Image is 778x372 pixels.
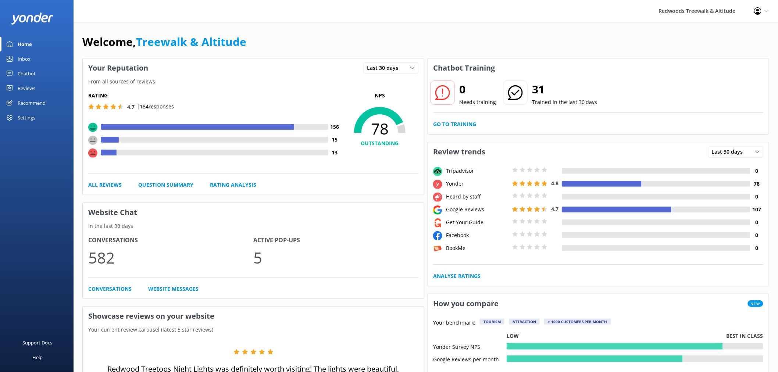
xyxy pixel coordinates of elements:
h3: Your Reputation [83,58,154,78]
h5: Rating [88,92,341,100]
h2: 31 [532,81,597,98]
h4: 0 [750,218,763,226]
span: New [748,300,763,307]
a: Website Messages [148,285,199,293]
h4: 0 [750,231,763,239]
a: Conversations [88,285,132,293]
a: Go to Training [433,120,476,128]
div: Google Reviews per month [433,355,507,362]
div: Facebook [444,231,510,239]
div: Support Docs [23,335,53,350]
div: Inbox [18,51,31,66]
p: Low [507,332,519,340]
h4: Conversations [88,236,253,245]
h3: Website Chat [83,203,424,222]
div: Google Reviews [444,205,510,214]
a: All Reviews [88,181,122,189]
img: yonder-white-logo.png [11,12,53,25]
h4: OUTSTANDING [341,139,418,147]
p: Best in class [727,332,763,340]
span: Last 30 days [367,64,403,72]
span: Last 30 days [712,148,747,156]
span: 78 [341,119,418,138]
p: Trained in the last 30 days [532,98,597,106]
h3: How you compare [428,294,504,313]
div: Settings [18,110,35,125]
div: Yonder [444,180,510,188]
p: From all sources of reviews [83,78,424,86]
p: 5 [253,245,418,270]
div: Heard by staff [444,193,510,201]
h4: Active Pop-ups [253,236,418,245]
div: Home [18,37,32,51]
div: > 1000 customers per month [544,319,611,325]
div: Tourism [480,319,504,325]
h1: Welcome, [82,33,246,51]
span: 4.7 [551,205,558,212]
h4: 107 [750,205,763,214]
h3: Chatbot Training [428,58,500,78]
h4: 13 [328,149,341,157]
p: In the last 30 days [83,222,424,230]
p: Your benchmark: [433,319,475,328]
h4: 15 [328,136,341,144]
h4: 0 [750,244,763,252]
div: Reviews [18,81,35,96]
p: 582 [88,245,253,270]
div: BookMe [444,244,510,252]
h3: Review trends [428,142,491,161]
a: Rating Analysis [210,181,256,189]
h2: 0 [459,81,496,98]
h4: 0 [750,167,763,175]
a: Treewalk & Altitude [136,34,246,49]
p: NPS [341,92,418,100]
div: Chatbot [18,66,36,81]
div: Recommend [18,96,46,110]
h4: 0 [750,193,763,201]
div: Yonder Survey NPS [433,343,507,350]
a: Analyse Ratings [433,272,481,280]
div: Help [32,350,43,365]
div: Attraction [509,319,540,325]
div: Tripadvisor [444,167,510,175]
span: 4.7 [127,103,135,110]
h4: 78 [750,180,763,188]
a: Question Summary [138,181,193,189]
p: Needs training [459,98,496,106]
p: | 184 responses [137,103,174,111]
p: Your current review carousel (latest 5 star reviews) [83,326,424,334]
span: 4.8 [551,180,558,187]
h3: Showcase reviews on your website [83,307,424,326]
h4: 156 [328,123,341,131]
div: Get Your Guide [444,218,510,226]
